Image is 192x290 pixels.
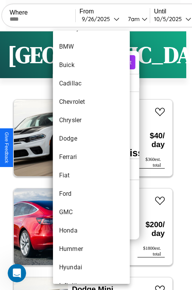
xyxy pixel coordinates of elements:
[53,166,130,185] li: Fiat
[53,93,130,111] li: Chevrolet
[53,258,130,277] li: Hyundai
[4,132,9,163] div: Give Feedback
[53,38,130,56] li: BMW
[53,185,130,203] li: Ford
[53,56,130,74] li: Buick
[53,203,130,221] li: GMC
[53,111,130,129] li: Chrysler
[53,129,130,148] li: Dodge
[53,240,130,258] li: Hummer
[8,264,26,282] iframe: Intercom live chat
[53,221,130,240] li: Honda
[53,148,130,166] li: Ferrari
[53,74,130,93] li: Cadillac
